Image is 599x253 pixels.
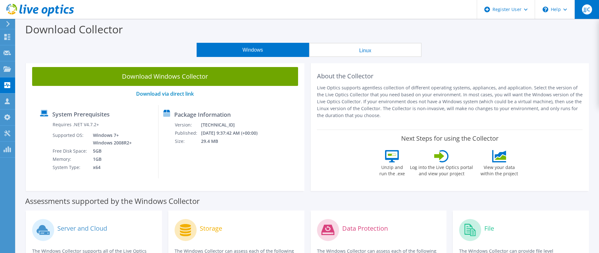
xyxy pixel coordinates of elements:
[52,131,88,147] td: Supported OS:
[201,129,266,137] td: [DATE] 9:37:42 AM (+00:00)
[197,43,309,57] button: Windows
[317,72,583,80] h2: About the Collector
[136,90,194,97] a: Download via direct link
[582,4,592,14] span: JJC
[410,162,473,177] label: Log into the Live Optics portal and view your project
[342,225,388,232] label: Data Protection
[317,84,583,119] p: Live Optics supports agentless collection of different operating systems, appliances, and applica...
[476,162,522,177] label: View your data within the project
[53,121,99,128] label: Requires .NET V4.7.2+
[52,147,88,155] td: Free Disk Space:
[52,163,88,171] td: System Type:
[543,7,548,12] svg: \n
[88,163,133,171] td: x64
[175,129,201,137] td: Published:
[174,111,231,118] label: Package Information
[88,155,133,163] td: 1GB
[52,155,88,163] td: Memory:
[57,225,107,232] label: Server and Cloud
[175,137,201,145] td: Size:
[52,111,110,117] label: System Prerequisites
[401,135,498,142] label: Next Steps for using the Collector
[25,22,123,37] label: Download Collector
[200,225,222,232] label: Storage
[484,225,494,232] label: File
[377,162,406,177] label: Unzip and run the .exe
[175,121,201,129] td: Version:
[201,121,266,129] td: [TECHNICAL_ID]
[25,198,200,204] label: Assessments supported by the Windows Collector
[32,67,298,86] a: Download Windows Collector
[88,131,133,147] td: Windows 7+ Windows 2008R2+
[309,43,422,57] button: Linux
[88,147,133,155] td: 5GB
[201,137,266,145] td: 29.4 MB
